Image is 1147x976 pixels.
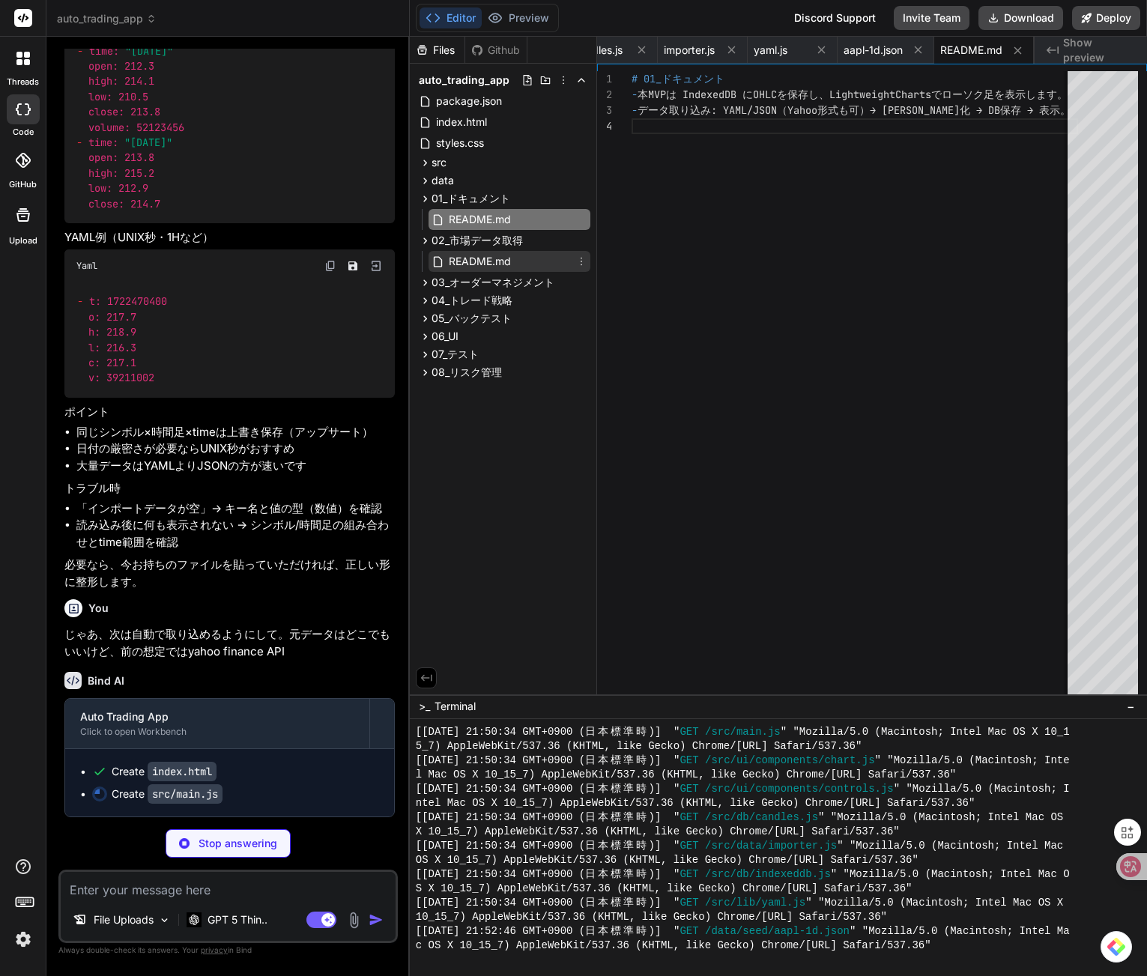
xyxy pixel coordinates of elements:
[58,943,398,957] p: Always double-check its answers. Your in Bind
[76,440,395,458] li: 日付の厳密さが必要ならUNIX秒がおすすめ
[89,295,101,309] span: t:
[416,825,900,839] span: X 10_15_7) AppleWebKit/537.36 (KHTML, like Gecko) Chrome/[URL] Safari/537.36"
[435,113,488,131] span: index.html
[940,43,1002,58] span: README.md
[10,927,36,952] img: settings
[416,939,931,953] span: c OS X 10_15_7) AppleWebKit/537.36 (KHTML, like Gecko) Chrome/[URL] Safari/537.36"
[432,233,523,248] span: 02_市場データ取得
[1124,694,1138,718] button: −
[416,810,586,825] span: [[DATE] 21:50:34 GMT+0900 (
[88,341,100,354] span: l:
[435,92,503,110] span: package.json
[88,372,100,385] span: v:
[680,782,698,796] span: GET
[638,88,895,101] span: 本MVPは IndexedDB にOHLCを保存し、Lightweight
[649,867,680,882] span: )] "
[80,709,354,724] div: Auto Trading App
[419,73,509,88] span: auto_trading_app
[818,810,1063,825] span: " "Mozilla/5.0 (Macintosh; Intel Mac OS
[435,699,476,714] span: Terminal
[680,896,698,910] span: GET
[781,725,1070,739] span: " "Mozilla/5.0 (Macintosh; Intel Mac OS X 10_1
[416,853,918,867] span: OS X 10_15_7) AppleWebKit/537.36 (KHTML, like Gecko) Chrome/[URL] Safari/537.36"
[680,754,698,768] span: GET
[88,356,100,369] span: c:
[585,896,648,910] span: 日本標準時
[416,882,913,896] span: S X 10_15_7) AppleWebKit/537.36 (KHTML, like Gecko) Chrome/[URL] Safari/537.36"
[76,458,395,475] li: 大量データはYAMLよりJSONの方が速いです
[416,768,956,782] span: l Mac OS X 10_15_7) AppleWebKit/537.36 (KHTML, like Gecko) Chrome/[URL] Safari/537.36"
[65,699,369,748] button: Auto Trading AppClick to open Workbench
[432,365,502,380] span: 08_リスク管理
[88,106,124,119] span: close:
[208,912,267,927] p: GPT 5 Thin..
[64,626,395,660] p: じゃあ、次は自動で取り込めるようにして。元データはどこでもいいけど、前の想定ではyahoo finance API
[416,896,586,910] span: [[DATE] 21:50:34 GMT+0900 (
[112,764,217,779] div: Create
[680,725,698,739] span: GET
[754,43,787,58] span: yaml.js
[124,151,154,165] span: 213.8
[705,725,781,739] span: /src/main.js
[88,197,124,210] span: close:
[1063,35,1135,65] span: Show preview
[76,260,97,272] span: Yaml
[978,6,1063,30] button: Download
[9,178,37,191] label: GitHub
[124,166,154,180] span: 215.2
[705,810,818,825] span: /src/db/candles.js
[324,260,336,272] img: copy
[7,76,39,88] label: threads
[895,88,1068,101] span: Chartsでローソク足を表示します。
[894,6,969,30] button: Invite Team
[649,782,680,796] span: )] "
[199,836,277,851] p: Stop answering
[124,136,172,149] span: "[DATE]"
[416,782,586,796] span: [[DATE] 21:50:34 GMT+0900 (
[76,517,395,551] li: 読み込み後に何も表示されない → シンボル/時間足の組み合わせとtime範囲を確認
[345,912,363,929] img: attachment
[76,500,395,518] li: 「インポートデータが空」→ キー名と値の型（数値）を確認
[585,924,648,939] span: 日本標準時
[585,810,648,825] span: 日本標準時
[158,914,171,927] img: Pick Models
[432,347,479,362] span: 07_テスト
[844,43,903,58] span: aapl-1d.json
[416,924,586,939] span: [[DATE] 21:52:46 GMT+0900 (
[80,726,354,738] div: Click to open Workbench
[574,43,623,58] span: candles.js
[187,912,202,927] img: GPT 5 Thinking High
[1072,6,1140,30] button: Deploy
[416,910,887,924] span: 10_15_7) AppleWebKit/537.36 (KHTML, like Gecko) Chrome/[URL] Safari/537.36"
[432,311,512,326] span: 05_バックテスト
[432,329,459,344] span: 06_UI
[649,924,680,939] span: )] "
[894,782,1070,796] span: " "Mozilla/5.0 (Macintosh; I
[88,59,118,73] span: open:
[88,310,100,324] span: o:
[1127,699,1135,714] span: −
[447,252,512,270] span: README.md
[705,839,837,853] span: /src/data/importer.js
[482,7,555,28] button: Preview
[106,356,136,369] span: 217.1
[705,867,831,882] span: /src/db/indexeddb.js
[785,6,885,30] div: Discord Support
[432,173,454,188] span: data
[106,341,136,354] span: 216.3
[805,896,1063,910] span: " "Mozilla/5.0 (Macintosh; Intel Mac OS X
[597,103,612,118] div: 3
[837,839,1063,853] span: " "Mozilla/5.0 (Macintosh; Intel Mac
[649,896,680,910] span: )] "
[597,71,612,87] div: 1
[680,924,698,939] span: GET
[77,295,83,309] span: -
[89,44,119,58] span: time:
[420,7,482,28] button: Editor
[369,259,383,273] img: Open in Browser
[632,72,724,85] span: # 01_ドキュメント
[432,293,512,308] span: 04_トレード戦略
[705,754,875,768] span: /src/ui/components/chart.js
[64,557,395,590] p: 必要なら、今お持ちのファイルを貼っていただければ、正しい形に整形します。
[585,867,648,882] span: 日本標準時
